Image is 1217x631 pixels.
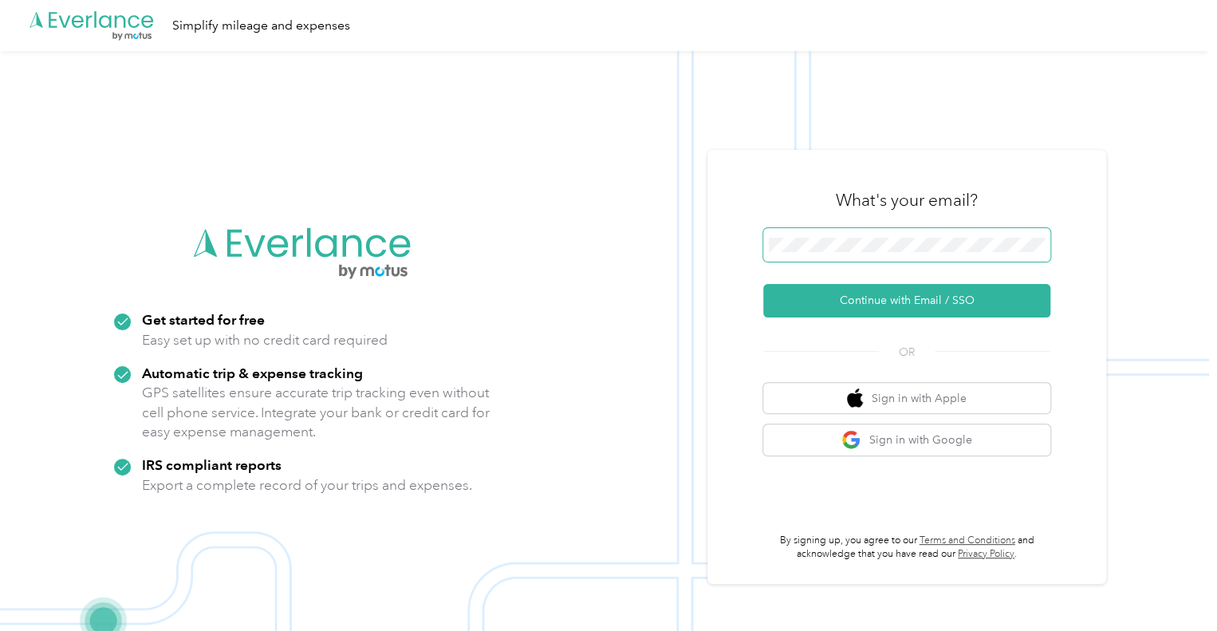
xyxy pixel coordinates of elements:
strong: Automatic trip & expense tracking [142,365,363,381]
p: Easy set up with no credit card required [142,330,388,350]
strong: Get started for free [142,311,265,328]
p: Export a complete record of your trips and expenses. [142,475,472,495]
button: google logoSign in with Google [763,424,1050,456]
div: Simplify mileage and expenses [172,16,350,36]
p: GPS satellites ensure accurate trip tracking even without cell phone service. Integrate your bank... [142,383,490,442]
img: google logo [841,430,861,450]
span: OR [879,344,935,361]
a: Privacy Policy [958,548,1014,560]
button: Continue with Email / SSO [763,284,1050,317]
strong: IRS compliant reports [142,456,282,473]
h3: What's your email? [836,189,978,211]
a: Terms and Conditions [920,534,1015,546]
button: apple logoSign in with Apple [763,383,1050,414]
img: apple logo [847,388,863,408]
p: By signing up, you agree to our and acknowledge that you have read our . [763,534,1050,562]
